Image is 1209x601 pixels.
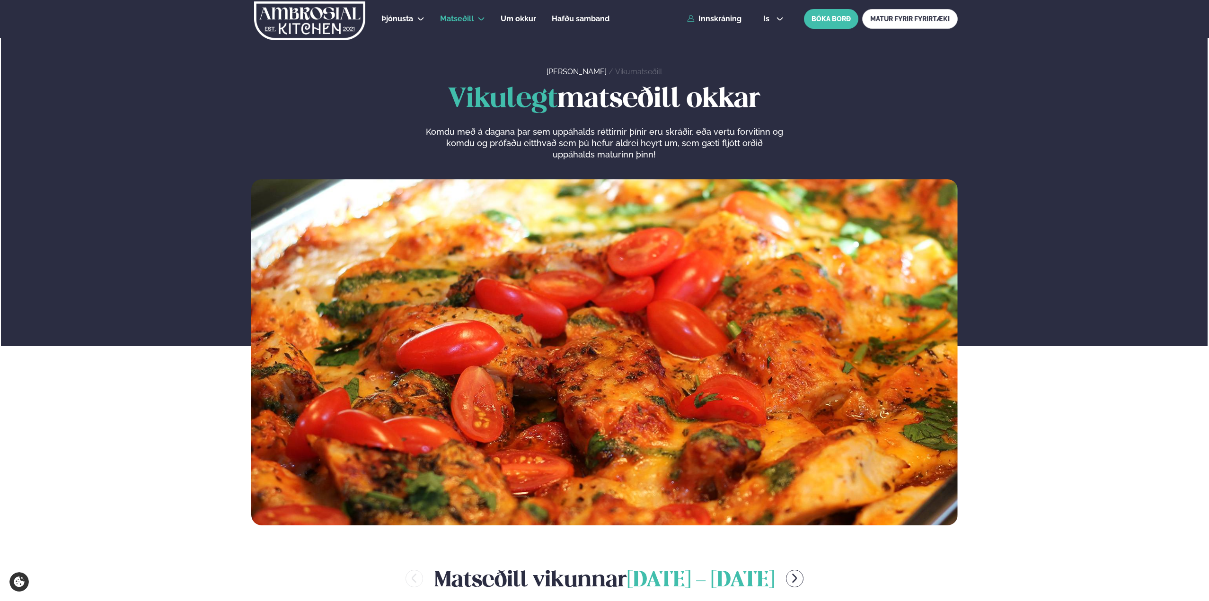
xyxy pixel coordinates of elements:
[448,87,557,113] span: Vikulegt
[251,85,958,115] h1: matseðill okkar
[547,67,607,76] a: [PERSON_NAME]
[687,15,741,23] a: Innskráning
[440,14,474,23] span: Matseðill
[609,67,615,76] span: /
[425,126,783,160] p: Komdu með á dagana þar sem uppáhalds réttirnir þínir eru skráðir, eða vertu forvitinn og komdu og...
[251,179,958,525] img: image alt
[406,570,423,587] button: menu-btn-left
[862,9,958,29] a: MATUR FYRIR FYRIRTÆKI
[552,14,609,23] span: Hafðu samband
[756,15,791,23] button: is
[615,67,662,76] a: Vikumatseðill
[501,14,536,23] span: Um okkur
[253,1,366,40] img: logo
[9,572,29,592] a: Cookie settings
[804,9,858,29] button: BÓKA BORÐ
[381,14,413,23] span: Þjónusta
[786,570,803,587] button: menu-btn-right
[381,13,413,25] a: Þjónusta
[552,13,609,25] a: Hafðu samband
[440,13,474,25] a: Matseðill
[763,15,772,23] span: is
[434,563,775,594] h2: Matseðill vikunnar
[627,570,775,591] span: [DATE] - [DATE]
[501,13,536,25] a: Um okkur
